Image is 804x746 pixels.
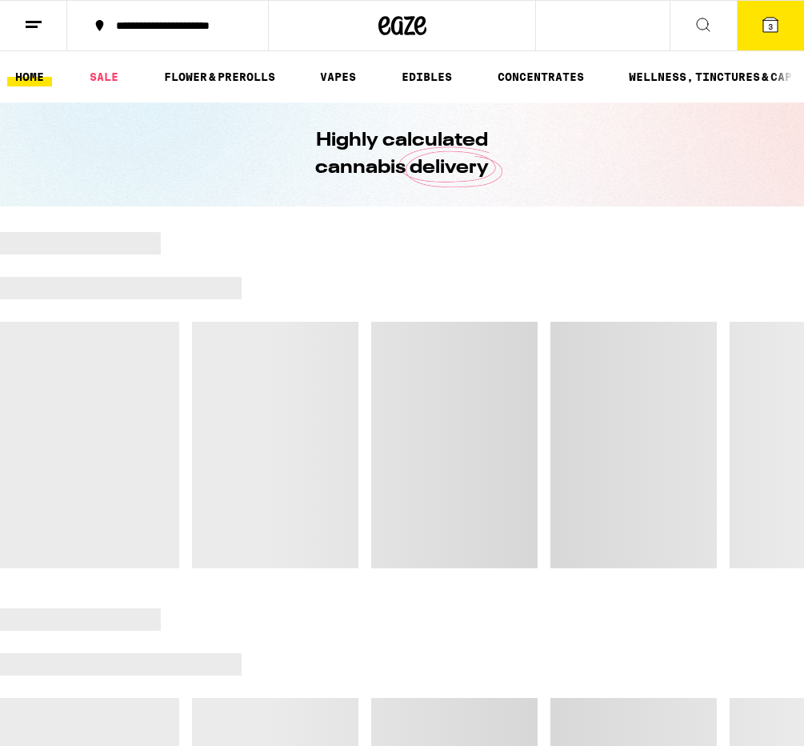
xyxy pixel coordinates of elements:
[7,67,52,86] a: HOME
[768,22,773,31] span: 3
[394,67,460,86] a: EDIBLES
[156,67,283,86] a: FLOWER & PREROLLS
[270,127,534,182] h1: Highly calculated cannabis delivery
[490,67,592,86] a: CONCENTRATES
[737,1,804,50] button: 3
[82,67,126,86] a: SALE
[312,67,364,86] a: VAPES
